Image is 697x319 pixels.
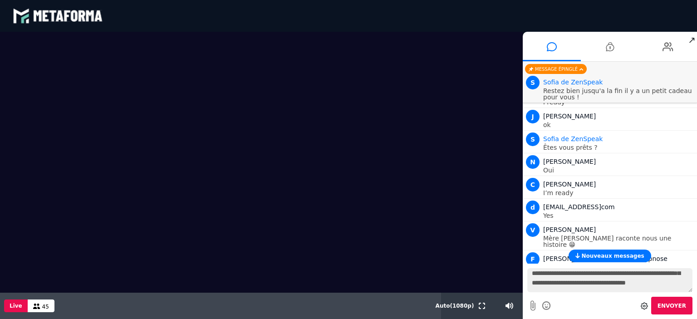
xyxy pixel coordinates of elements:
[543,203,615,211] span: [EMAIL_ADDRESS]com
[658,303,686,309] span: Envoyer
[543,181,596,188] span: [PERSON_NAME]
[543,190,695,196] p: I’m ready
[543,135,603,142] span: Modérateur
[526,133,540,146] span: S
[543,113,596,120] span: [PERSON_NAME]
[526,223,540,237] span: V
[4,299,28,312] button: Live
[543,99,695,105] p: i ready
[543,158,596,165] span: [PERSON_NAME]
[42,304,49,310] span: 45
[434,293,476,319] button: Auto(1080p)
[569,250,651,262] button: Nouveaux messages
[526,110,540,123] span: J
[543,79,603,86] span: Modérateur
[525,64,587,74] div: Message épinglé
[687,32,697,48] span: ↗
[543,144,695,151] p: Êtes vous prêts ?
[543,122,695,128] p: ok
[526,155,540,169] span: N
[543,226,596,233] span: [PERSON_NAME]
[436,303,474,309] span: Auto ( 1080 p)
[526,178,540,191] span: C
[581,253,644,259] span: Nouveaux messages
[543,167,695,173] p: Oui
[543,235,695,248] p: Mère [PERSON_NAME] raconte nous une histoire 😁
[526,201,540,214] span: d
[526,76,540,89] span: S
[651,297,692,314] button: Envoyer
[543,212,695,219] p: Yes
[543,88,695,100] p: Restez bien jusqu'a la fin il y a un petit cadeau pour vous !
